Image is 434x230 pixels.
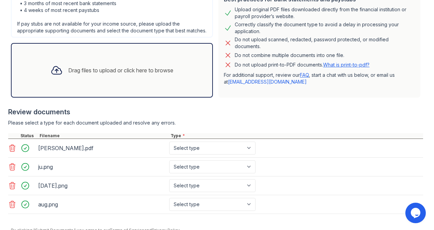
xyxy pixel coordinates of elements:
a: What is print-to-pdf? [323,62,370,68]
div: Upload original PDF files downloaded directly from the financial institution or payroll provider’... [235,6,415,20]
div: Correctly classify the document type to avoid a delay in processing your application. [235,21,415,35]
div: Do not combine multiple documents into one file. [235,51,344,59]
div: Review documents [8,107,423,117]
div: Drag files to upload or click here to browse [68,66,173,74]
div: ju.png [38,161,167,172]
p: For additional support, review our , start a chat with us below, or email us at [224,72,415,85]
div: Type [169,133,423,139]
div: aug.png [38,199,167,210]
div: Filename [38,133,169,139]
div: Please select a type for each document uploaded and resolve any errors. [8,119,423,126]
p: Do not upload print-to-PDF documents. [235,61,370,68]
a: FAQ [300,72,309,78]
div: [DATE].png [38,180,167,191]
div: Status [19,133,38,139]
div: [PERSON_NAME].pdf [38,143,167,154]
iframe: chat widget [405,203,427,223]
a: [EMAIL_ADDRESS][DOMAIN_NAME] [228,79,307,85]
div: Do not upload scanned, redacted, password protected, or modified documents. [235,36,415,50]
